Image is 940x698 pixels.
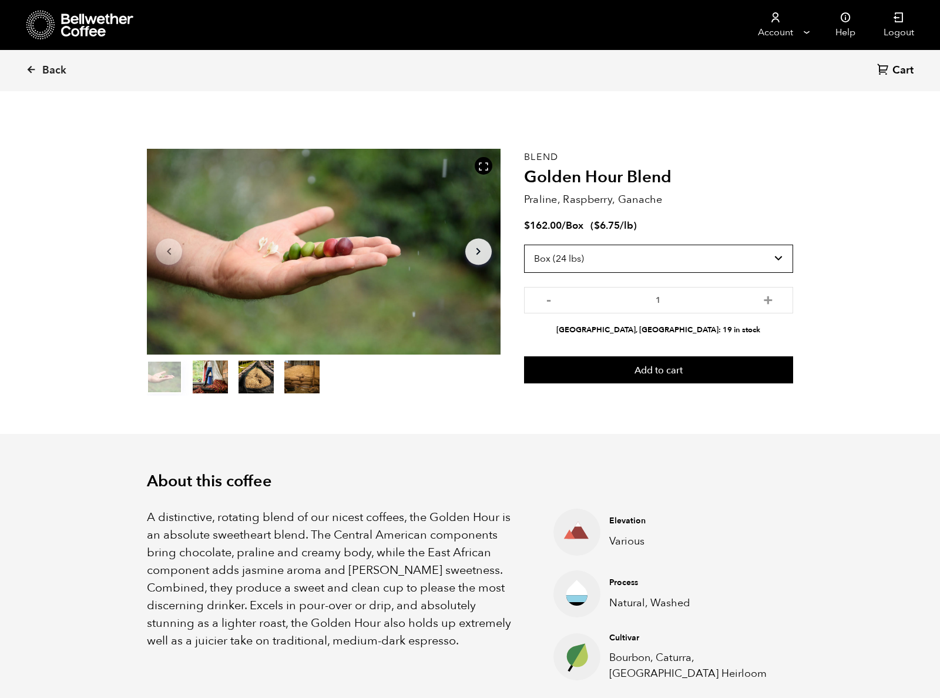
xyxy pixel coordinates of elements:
span: Box [566,219,583,232]
span: $ [524,219,530,232]
a: Cart [877,63,916,79]
p: A distinctive, rotating blend of our nicest coffees, the Golden Hour is an absolute sweetheart bl... [147,509,524,650]
p: Natural, Washed [609,595,775,611]
h2: Golden Hour Blend [524,168,793,188]
span: / [562,219,566,232]
span: $ [594,219,600,232]
h4: Elevation [609,515,775,527]
p: Bourbon, Caturra, [GEOGRAPHIC_DATA] Heirloom [609,650,775,682]
span: Back [42,64,66,78]
h2: About this coffee [147,472,793,491]
li: [GEOGRAPHIC_DATA], [GEOGRAPHIC_DATA]: 19 in stock [524,325,793,336]
button: - [542,293,556,305]
span: ( ) [590,219,637,232]
bdi: 6.75 [594,219,620,232]
span: /lb [620,219,633,232]
p: Praline, Raspberry, Ganache [524,192,793,208]
button: + [761,293,775,305]
h4: Cultivar [609,632,775,644]
h4: Process [609,577,775,589]
p: Various [609,533,775,549]
button: Add to cart [524,356,793,383]
bdi: 162.00 [524,219,562,232]
span: Cart [892,64,914,78]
